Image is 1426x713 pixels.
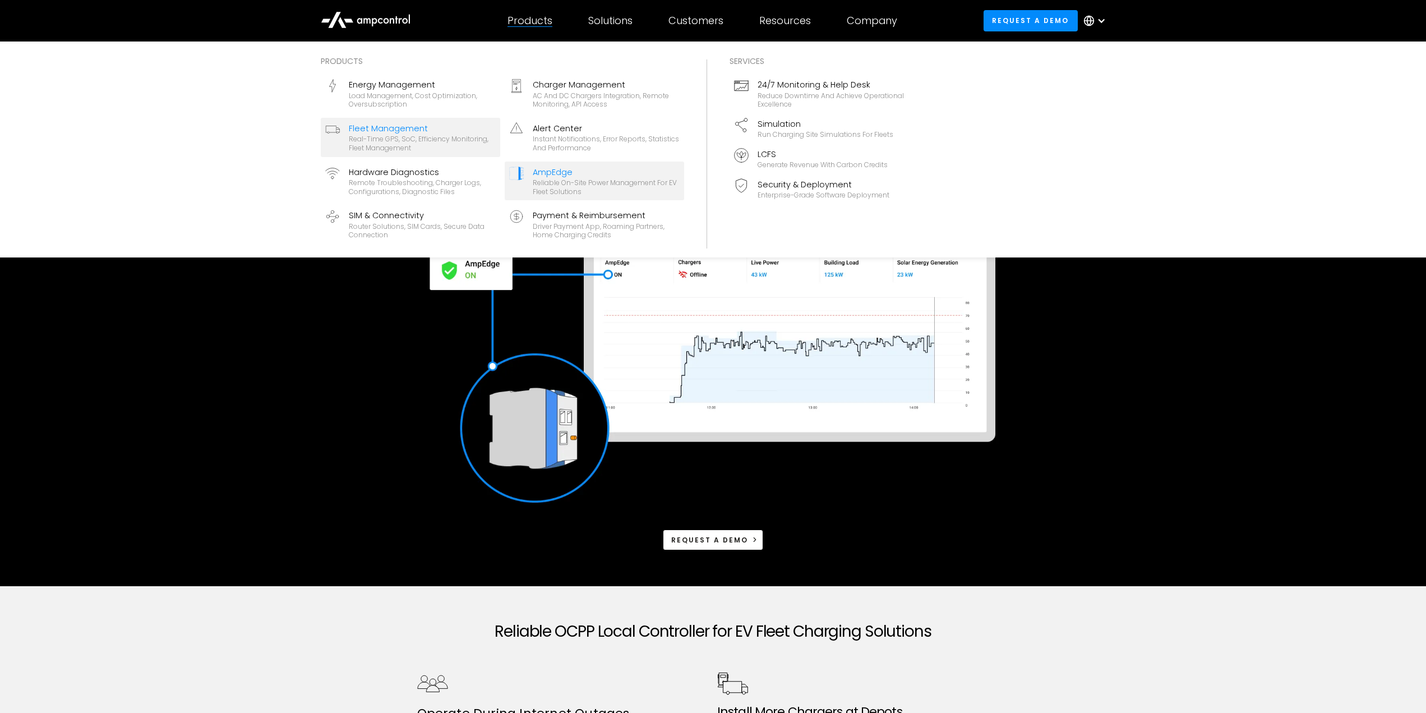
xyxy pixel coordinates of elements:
[349,122,496,135] div: Fleet Management
[533,222,680,240] div: Driver Payment App, Roaming Partners, Home Charging Credits
[533,79,680,91] div: Charger Management
[758,118,893,130] div: Simulation
[507,15,552,27] div: Products
[417,622,1009,641] h2: Reliable OCPP Local Controller for EV Fleet Charging Solutions
[984,10,1078,31] a: Request a demo
[423,194,1003,511] img: AmpEdge an OCPP local controller for on-site ev charging depots
[671,535,748,545] div: Request a demo
[533,209,680,222] div: Payment & Reimbursement
[533,178,680,196] div: Reliable On-site Power Management for EV Fleet Solutions
[505,118,684,157] a: Alert CenterInstant notifications, error reports, statistics and performance
[668,15,723,27] div: Customers
[758,191,889,200] div: Enterprise-grade software deployment
[533,166,680,178] div: AmpEdge
[349,91,496,109] div: Load management, cost optimization, oversubscription
[730,55,909,67] div: Services
[321,205,500,244] a: SIM & ConnectivityRouter Solutions, SIM Cards, Secure Data Connection
[349,222,496,240] div: Router Solutions, SIM Cards, Secure Data Connection
[758,79,904,91] div: 24/7 Monitoring & Help Desk
[349,166,496,178] div: Hardware Diagnostics
[349,135,496,152] div: Real-time GPS, SoC, efficiency monitoring, fleet management
[847,15,897,27] div: Company
[349,178,496,196] div: Remote troubleshooting, charger logs, configurations, diagnostic files
[730,174,909,204] a: Security & DeploymentEnterprise-grade software deployment
[759,15,811,27] div: Resources
[533,122,680,135] div: Alert Center
[588,15,633,27] div: Solutions
[730,74,909,113] a: 24/7 Monitoring & Help DeskReduce downtime and achieve operational excellence
[321,74,500,113] a: Energy ManagementLoad management, cost optimization, oversubscription
[758,148,888,160] div: LCFS
[505,205,684,244] a: Payment & ReimbursementDriver Payment App, Roaming Partners, Home Charging Credits
[533,135,680,152] div: Instant notifications, error reports, statistics and performance
[533,91,680,109] div: AC and DC chargers integration, remote monitoring, API access
[505,74,684,113] a: Charger ManagementAC and DC chargers integration, remote monitoring, API access
[758,130,893,139] div: Run charging site simulations for fleets
[349,79,496,91] div: Energy Management
[730,113,909,144] a: SimulationRun charging site simulations for fleets
[758,178,889,191] div: Security & Deployment
[758,160,888,169] div: Generate revenue with carbon credits
[758,91,904,109] div: Reduce downtime and achieve operational excellence
[321,118,500,157] a: Fleet ManagementReal-time GPS, SoC, efficiency monitoring, fleet management
[730,144,909,174] a: LCFSGenerate revenue with carbon credits
[321,55,684,67] div: Products
[349,209,496,222] div: SIM & Connectivity
[505,162,684,201] a: AmpEdgeReliable On-site Power Management for EV Fleet Solutions
[321,162,500,201] a: Hardware DiagnosticsRemote troubleshooting, charger logs, configurations, diagnostic files
[663,530,764,550] a: Request a demo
